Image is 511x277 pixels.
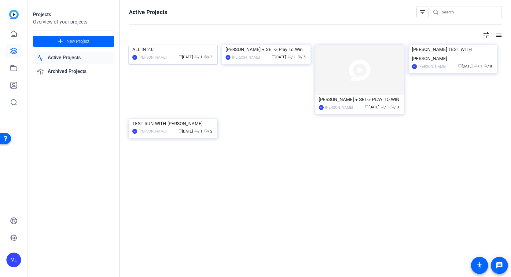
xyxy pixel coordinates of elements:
[412,64,417,69] div: ML
[474,64,478,67] span: group
[325,104,353,111] div: [PERSON_NAME]
[458,64,472,68] span: [DATE]
[412,45,494,63] div: [PERSON_NAME] TEST WITH [PERSON_NAME]
[139,54,167,60] div: [PERSON_NAME]
[297,55,301,58] span: radio
[474,64,482,68] span: / 1
[33,18,114,26] div: Overview of your projects
[484,64,487,67] span: radio
[458,64,462,67] span: calendar_today
[319,105,324,110] div: ML
[132,119,214,128] div: TEST RUN WITH [PERSON_NAME]
[297,55,306,59] span: / 5
[194,55,198,58] span: group
[178,55,182,58] span: calendar_today
[494,31,502,39] mat-icon: list
[272,55,275,58] span: calendar_today
[204,55,212,59] span: / 3
[67,38,90,45] span: New Project
[232,54,260,60] div: [PERSON_NAME]
[226,45,307,54] div: [PERSON_NAME] + SEI -> Play To Win
[391,105,394,108] span: radio
[365,105,379,109] span: [DATE]
[442,9,497,16] input: Search
[6,253,21,267] div: ML
[33,52,114,64] a: Active Projects
[194,129,198,133] span: group
[496,262,503,269] mat-icon: message
[139,128,167,134] div: [PERSON_NAME]
[204,129,212,133] span: / 2
[288,55,296,59] span: / 1
[57,38,64,45] mat-icon: add
[272,55,286,59] span: [DATE]
[288,55,291,58] span: group
[194,129,203,133] span: / 1
[132,55,137,60] div: ML
[204,55,208,58] span: radio
[178,129,182,133] span: calendar_today
[418,64,446,70] div: [PERSON_NAME]
[178,129,193,133] span: [DATE]
[129,9,167,16] h1: Active Projects
[226,55,230,60] div: ML
[381,105,384,108] span: group
[365,105,369,108] span: calendar_today
[132,129,137,134] div: ML
[319,95,400,104] div: [PERSON_NAME] + SEI -> PLAY TO WIN
[391,105,399,109] span: / 0
[33,65,114,78] a: Archived Projects
[204,129,208,133] span: radio
[483,31,490,39] mat-icon: tune
[178,55,193,59] span: [DATE]
[194,55,203,59] span: / 1
[132,45,214,54] div: ALL IN 2.0
[476,262,483,269] mat-icon: accessibility
[9,10,19,19] img: blue-gradient.svg
[33,36,114,47] button: New Project
[381,105,389,109] span: / 1
[419,9,426,16] mat-icon: filter_list
[33,11,114,18] div: Projects
[484,64,492,68] span: / 0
